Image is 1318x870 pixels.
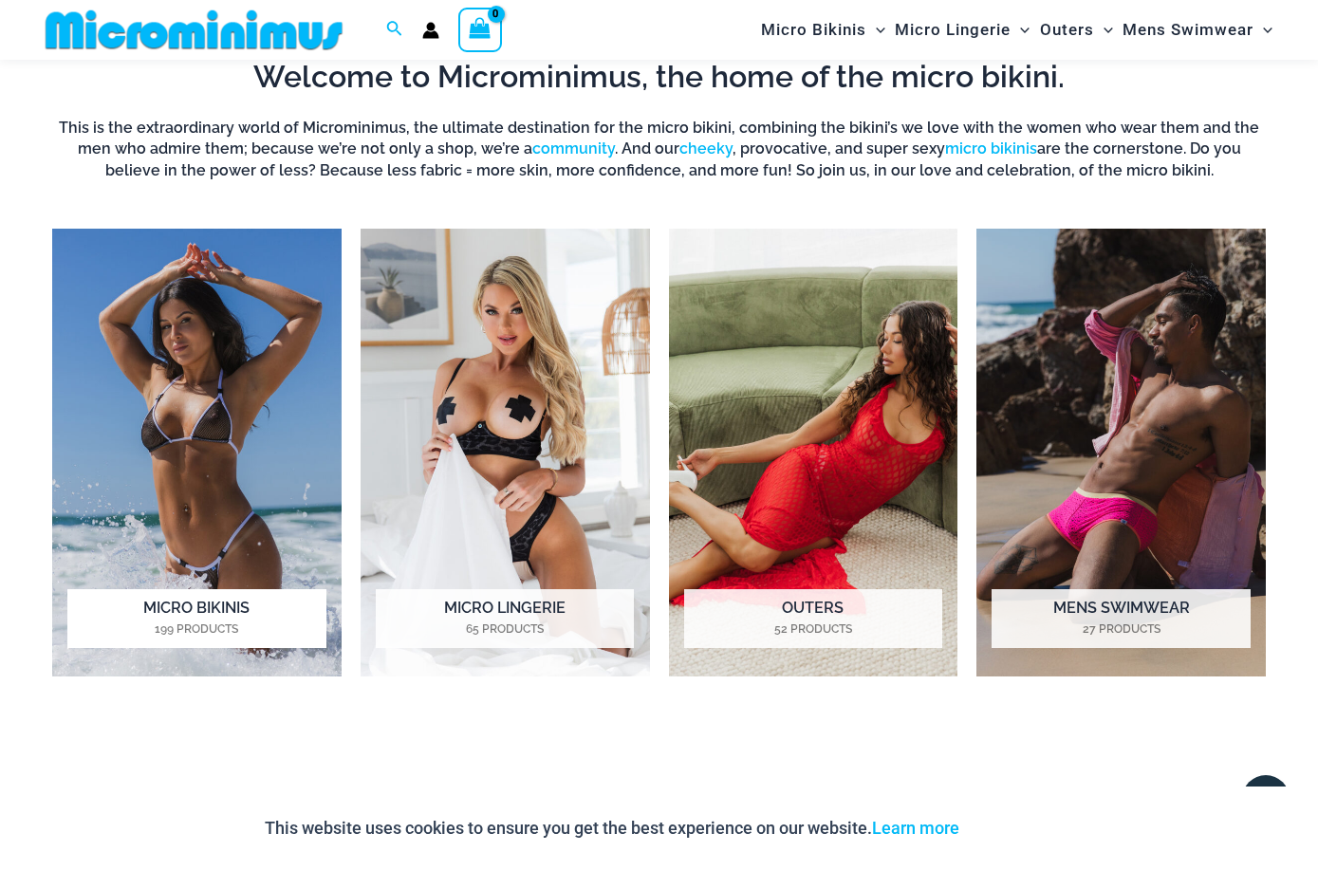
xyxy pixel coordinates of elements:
a: Micro LingerieMenu ToggleMenu Toggle [890,6,1034,54]
iframe: TrustedSite Certified [52,727,1266,869]
button: Accept [974,805,1054,851]
h2: Welcome to Microminimus, the home of the micro bikini. [52,57,1266,97]
h2: Micro Lingerie [376,589,634,648]
h2: Outers [684,589,942,648]
img: Micro Bikinis [52,229,342,676]
a: Mens SwimwearMenu ToggleMenu Toggle [1118,6,1277,54]
mark: 199 Products [67,620,325,638]
a: Visit product category Micro Bikinis [52,229,342,676]
span: Menu Toggle [1253,6,1272,54]
img: Mens Swimwear [976,229,1266,676]
a: OutersMenu ToggleMenu Toggle [1035,6,1118,54]
span: Micro Bikinis [761,6,866,54]
span: Menu Toggle [866,6,885,54]
a: Search icon link [386,18,403,42]
h6: This is the extraordinary world of Microminimus, the ultimate destination for the micro bikini, c... [52,118,1266,181]
h2: Mens Swimwear [992,589,1250,648]
h2: Micro Bikinis [67,589,325,648]
a: cheeky [679,139,733,157]
span: Menu Toggle [1011,6,1030,54]
p: This website uses cookies to ensure you get the best experience on our website. [265,814,959,842]
span: Menu Toggle [1094,6,1113,54]
a: Account icon link [422,22,439,39]
img: MM SHOP LOGO FLAT [38,9,350,51]
mark: 65 Products [376,620,634,638]
span: Mens Swimwear [1123,6,1253,54]
span: Outers [1040,6,1094,54]
img: Outers [669,229,958,676]
a: Visit product category Micro Lingerie [361,229,650,676]
a: Visit product category Outers [669,229,958,676]
span: Micro Lingerie [895,6,1011,54]
a: micro bikinis [945,139,1037,157]
img: Micro Lingerie [361,229,650,676]
a: Learn more [872,818,959,838]
nav: Site Navigation [753,3,1280,57]
a: community [532,139,615,157]
a: Micro BikinisMenu ToggleMenu Toggle [756,6,890,54]
mark: 27 Products [992,620,1250,638]
a: View Shopping Cart, empty [458,8,502,51]
a: Visit product category Mens Swimwear [976,229,1266,676]
mark: 52 Products [684,620,942,638]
